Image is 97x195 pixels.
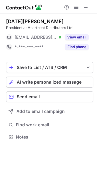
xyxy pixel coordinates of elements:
[6,25,93,31] div: President at Heartbeat Distributors Ltd.
[65,34,89,40] button: Reveal Button
[65,44,89,50] button: Reveal Button
[6,133,93,141] button: Notes
[16,134,91,140] span: Notes
[6,18,64,24] div: [DATE][PERSON_NAME]
[17,94,40,99] span: Send email
[16,122,91,128] span: Find work email
[16,109,65,114] span: Add to email campaign
[6,62,93,73] button: save-profile-one-click
[6,91,93,102] button: Send email
[6,121,93,129] button: Find work email
[6,106,93,117] button: Add to email campaign
[17,80,81,85] span: AI write personalized message
[6,4,43,11] img: ContactOut v5.3.10
[6,77,93,88] button: AI write personalized message
[17,65,83,70] div: Save to List / ATS / CRM
[15,34,57,40] span: [EMAIL_ADDRESS][DOMAIN_NAME]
